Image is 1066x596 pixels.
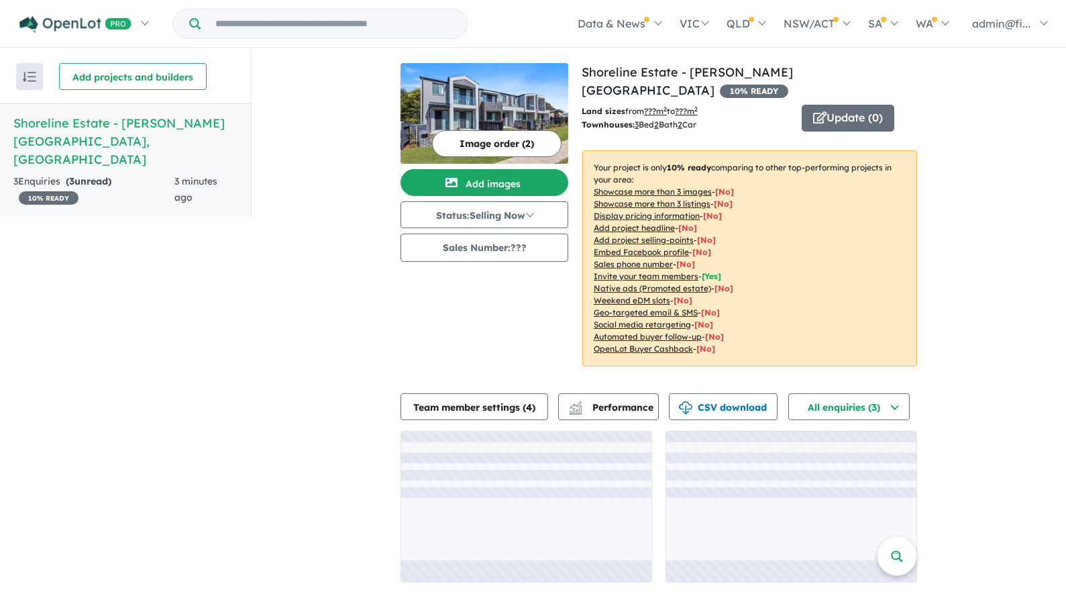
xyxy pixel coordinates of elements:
[694,105,698,113] sup: 2
[674,295,692,305] span: [No]
[13,174,174,206] div: 3 Enquir ies
[594,295,670,305] u: Weekend eDM slots
[644,106,667,116] u: ??? m
[594,235,694,245] u: Add project selling-points
[571,401,653,413] span: Performance
[59,63,207,90] button: Add projects and builders
[582,106,625,116] b: Land sizes
[802,105,894,132] button: Update (0)
[594,211,700,221] u: Display pricing information
[694,319,713,330] span: [No]
[675,106,698,116] u: ???m
[594,187,712,197] u: Showcase more than 3 images
[594,271,698,281] u: Invite your team members
[692,247,711,257] span: [ No ]
[401,169,568,196] button: Add images
[582,64,793,98] a: Shoreline Estate - [PERSON_NAME][GEOGRAPHIC_DATA]
[594,259,673,269] u: Sales phone number
[558,393,659,420] button: Performance
[715,187,734,197] span: [ No ]
[13,114,237,168] h5: Shoreline Estate - [PERSON_NAME][GEOGRAPHIC_DATA] , [GEOGRAPHIC_DATA]
[703,211,722,221] span: [ No ]
[788,393,910,420] button: All enquiries (3)
[714,199,733,209] span: [ No ]
[663,105,667,113] sup: 2
[696,344,715,354] span: [No]
[594,307,698,317] u: Geo-targeted email & SMS
[669,393,778,420] button: CSV download
[635,119,639,130] u: 3
[594,247,689,257] u: Embed Facebook profile
[594,319,691,330] u: Social media retargeting
[401,393,548,420] button: Team member settings (4)
[526,401,532,413] span: 4
[594,344,693,354] u: OpenLot Buyer Cashback
[678,223,697,233] span: [ No ]
[594,199,710,209] u: Showcase more than 3 listings
[972,17,1030,30] span: admin@fi...
[19,16,131,33] img: Openlot PRO Logo White
[23,72,36,82] img: sort.svg
[714,283,733,293] span: [No]
[667,106,698,116] span: to
[667,162,711,172] b: 10 % ready
[702,271,721,281] span: [ Yes ]
[720,85,788,98] span: 10 % READY
[174,175,217,203] span: 3 minutes ago
[705,332,724,342] span: [No]
[678,119,682,130] u: 2
[582,150,917,366] p: Your project is only comparing to other top-performing projects in your area: - - - - - - - - - -...
[69,175,74,187] span: 3
[19,191,78,205] span: 10 % READY
[679,401,692,415] img: download icon
[401,63,568,164] img: Shoreline Estate - Burrill Lake
[701,307,720,317] span: [No]
[676,259,695,269] span: [ No ]
[401,201,568,228] button: Status:Selling Now
[582,119,635,130] b: Townhouses:
[594,223,675,233] u: Add project headline
[594,283,711,293] u: Native ads (Promoted estate)
[203,9,464,38] input: Try estate name, suburb, builder or developer
[66,175,111,187] strong: ( unread)
[432,130,562,157] button: Image order (2)
[654,119,659,130] u: 2
[569,405,582,414] img: bar-chart.svg
[594,332,702,342] u: Automated buyer follow-up
[582,118,792,132] p: Bed Bath Car
[582,105,792,118] p: from
[401,234,568,262] button: Sales Number:???
[697,235,716,245] span: [ No ]
[570,401,582,409] img: line-chart.svg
